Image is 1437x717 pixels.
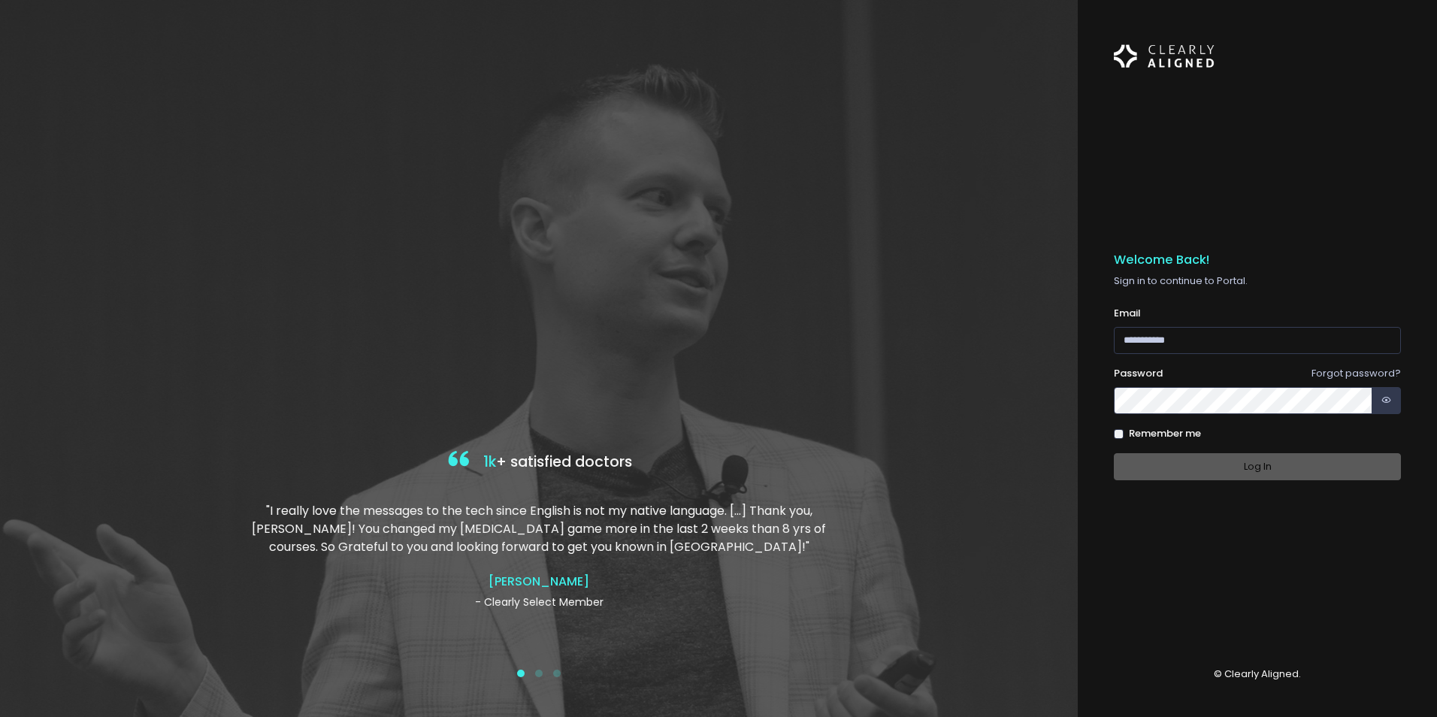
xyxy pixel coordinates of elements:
[1114,366,1163,381] label: Password
[1114,667,1401,682] p: © Clearly Aligned.
[1129,426,1201,441] label: Remember me
[250,574,829,588] h4: [PERSON_NAME]
[1114,274,1401,289] p: Sign in to continue to Portal.
[1114,36,1215,77] img: Logo Horizontal
[1114,253,1401,268] h5: Welcome Back!
[483,452,496,472] span: 1k
[250,447,829,478] h4: + satisfied doctors
[1114,306,1141,321] label: Email
[1311,366,1401,380] a: Forgot password?
[250,502,829,556] p: "I really love the messages to the tech since English is not my native language. […] Thank you, [...
[250,594,829,610] p: - Clearly Select Member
